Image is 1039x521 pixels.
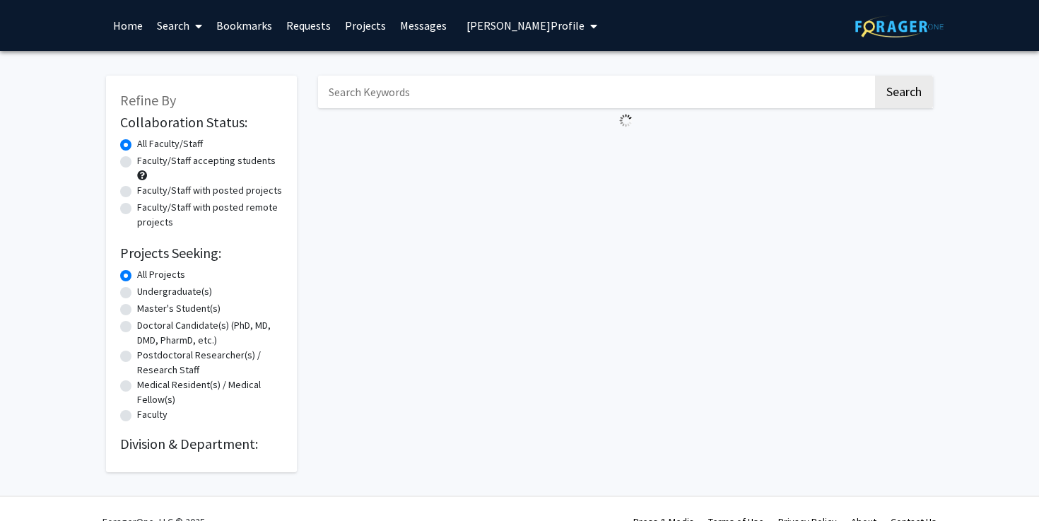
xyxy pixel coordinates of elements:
img: Loading [614,108,638,133]
h2: Division & Department: [120,435,283,452]
input: Search Keywords [318,76,873,108]
label: Faculty/Staff with posted projects [137,183,282,198]
span: Refine By [120,91,176,109]
label: Faculty [137,407,168,422]
label: Faculty/Staff accepting students [137,153,276,168]
h2: Projects Seeking: [120,245,283,262]
a: Requests [279,1,338,50]
button: Search [875,76,933,108]
label: Medical Resident(s) / Medical Fellow(s) [137,377,283,407]
label: Faculty/Staff with posted remote projects [137,200,283,230]
label: Master's Student(s) [137,301,221,316]
label: All Projects [137,267,185,282]
a: Projects [338,1,393,50]
img: ForagerOne Logo [855,16,944,37]
label: Doctoral Candidate(s) (PhD, MD, DMD, PharmD, etc.) [137,318,283,348]
a: Search [150,1,209,50]
label: Postdoctoral Researcher(s) / Research Staff [137,348,283,377]
a: Bookmarks [209,1,279,50]
a: Home [106,1,150,50]
label: All Faculty/Staff [137,136,203,151]
nav: Page navigation [318,133,933,165]
h2: Collaboration Status: [120,114,283,131]
label: Undergraduate(s) [137,284,212,299]
a: Messages [393,1,454,50]
span: [PERSON_NAME] Profile [466,18,585,33]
